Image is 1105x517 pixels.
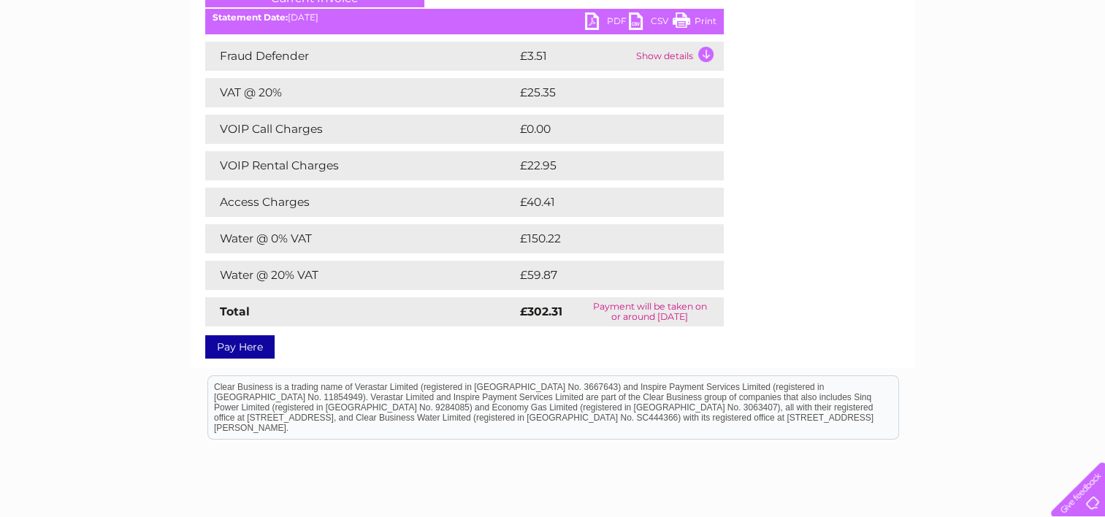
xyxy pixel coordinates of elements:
[520,305,562,318] strong: £302.31
[516,224,697,253] td: £150.22
[516,188,693,217] td: £40.41
[208,8,898,71] div: Clear Business is a trading name of Verastar Limited (registered in [GEOGRAPHIC_DATA] No. 3667643...
[830,7,930,26] a: 0333 014 3131
[516,115,690,144] td: £0.00
[585,12,629,34] a: PDF
[516,261,695,290] td: £59.87
[205,151,516,180] td: VOIP Rental Charges
[213,12,288,23] b: Statement Date:
[576,297,723,326] td: Payment will be taken on or around [DATE]
[39,38,113,83] img: logo.png
[205,78,516,107] td: VAT @ 20%
[205,115,516,144] td: VOIP Call Charges
[205,335,275,359] a: Pay Here
[205,224,516,253] td: Water @ 0% VAT
[629,12,673,34] a: CSV
[1008,62,1044,73] a: Contact
[884,62,917,73] a: Energy
[205,42,516,71] td: Fraud Defender
[632,42,724,71] td: Show details
[516,78,694,107] td: £25.35
[925,62,969,73] a: Telecoms
[848,62,876,73] a: Water
[205,261,516,290] td: Water @ 20% VAT
[516,151,694,180] td: £22.95
[978,62,999,73] a: Blog
[205,188,516,217] td: Access Charges
[673,12,716,34] a: Print
[220,305,250,318] strong: Total
[516,42,632,71] td: £3.51
[1057,62,1091,73] a: Log out
[205,12,724,23] div: [DATE]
